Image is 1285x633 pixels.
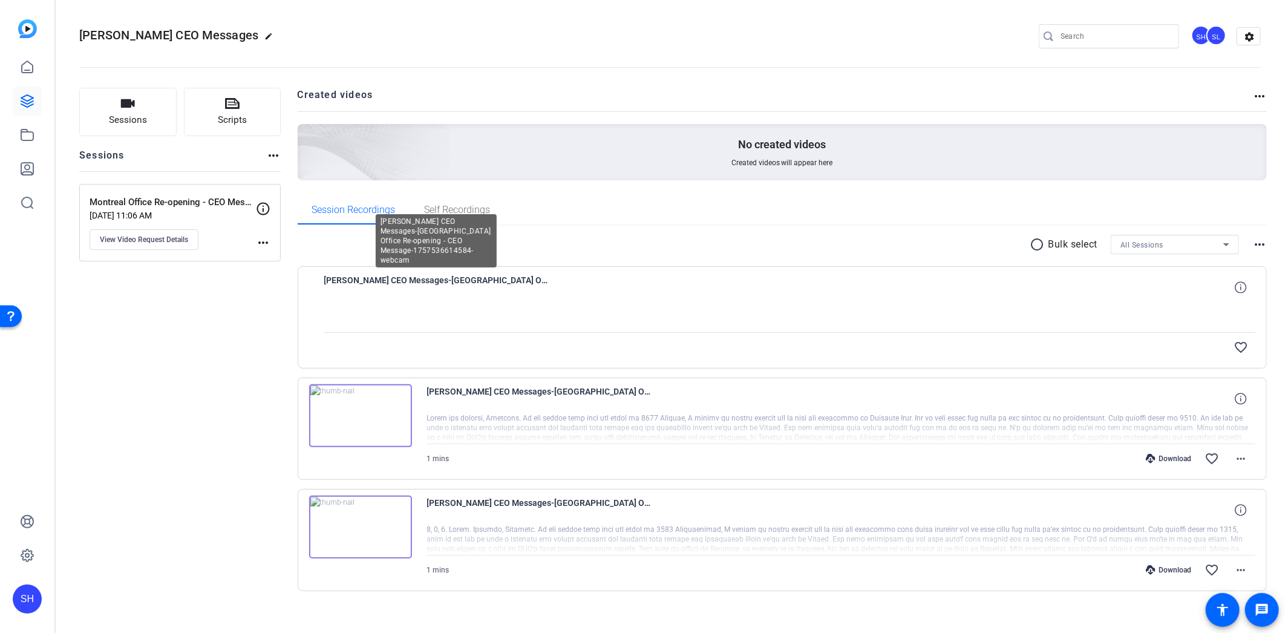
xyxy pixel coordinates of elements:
div: Download [1140,565,1197,575]
span: [PERSON_NAME] CEO Messages-[GEOGRAPHIC_DATA] Office Re-opening - CEO Message-1757536614584-webcam [324,273,548,302]
span: View Video Request Details [100,235,188,244]
img: thumb-nail [309,496,412,559]
mat-icon: edit [265,32,280,47]
div: Download [1140,454,1197,464]
span: Sessions [109,113,147,127]
mat-icon: more_horiz [1252,237,1267,252]
mat-icon: accessibility [1215,603,1230,617]
span: [PERSON_NAME] CEO Messages [79,28,259,42]
span: Self Recordings [425,205,491,215]
ngx-avatar: Steve Hallick [1191,25,1212,47]
span: [PERSON_NAME] CEO Messages-[GEOGRAPHIC_DATA] Office Re-opening - CEO Message-1757536343441-webcam [427,496,651,525]
div: SH [1191,25,1211,45]
span: Created videos will appear here [731,158,833,168]
mat-icon: more_horiz [1234,563,1248,577]
button: Sessions [79,88,177,136]
mat-icon: favorite_border [1205,451,1219,466]
input: Search [1061,29,1169,44]
span: 1 mins [427,566,450,574]
span: [PERSON_NAME] CEO Messages-[GEOGRAPHIC_DATA] Office Re-opening - CEO Message-1757536465387-webcam [427,384,651,413]
img: blue-gradient.svg [18,19,37,38]
p: Montreal Office Re-opening - CEO Message [90,195,256,209]
ngx-avatar: Sebastien Lachance [1206,25,1228,47]
p: [DATE] 11:06 AM [90,211,256,220]
span: 1 mins [427,454,450,463]
p: Bulk select [1048,237,1098,252]
mat-icon: more_horiz [1234,451,1248,466]
img: thumb-nail [309,384,412,447]
img: Creted videos background [162,4,451,267]
mat-icon: more_horiz [256,235,270,250]
mat-icon: more_horiz [1252,89,1267,103]
span: Scripts [218,113,247,127]
button: View Video Request Details [90,229,198,250]
span: All Sessions [1120,241,1163,249]
mat-icon: favorite_border [1205,563,1219,577]
h2: Sessions [79,148,125,171]
mat-icon: more_horiz [266,148,281,163]
div: SH [13,585,42,614]
span: Session Recordings [312,205,396,215]
div: SL [1206,25,1226,45]
h2: Created videos [298,88,1253,111]
mat-icon: favorite_border [1234,340,1248,355]
mat-icon: radio_button_unchecked [1030,237,1048,252]
button: Scripts [184,88,281,136]
p: No created videos [738,137,826,152]
mat-icon: message [1255,603,1269,617]
mat-icon: settings [1237,28,1261,46]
